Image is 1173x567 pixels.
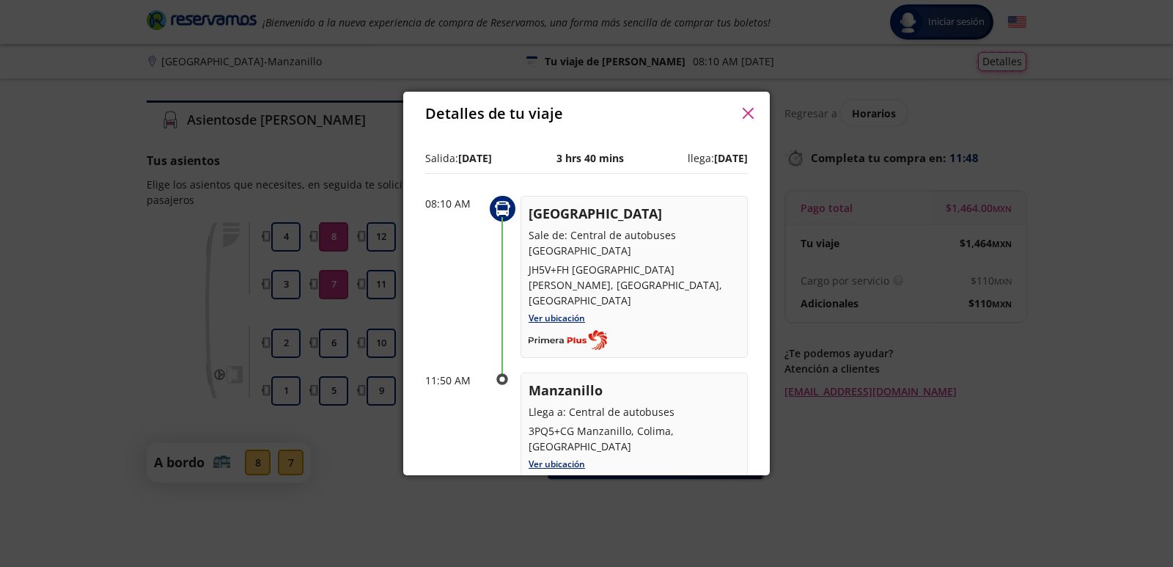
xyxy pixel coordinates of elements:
b: [DATE] [714,151,748,165]
p: Manzanillo [529,381,740,400]
a: Ver ubicación [529,312,585,324]
p: llega: [688,150,748,166]
b: [DATE] [458,151,492,165]
p: Salida: [425,150,492,166]
p: 3 hrs 40 mins [556,150,624,166]
p: Detalles de tu viaje [425,103,563,125]
a: Ver ubicación [529,458,585,470]
p: JH5V+FH [GEOGRAPHIC_DATA][PERSON_NAME], [GEOGRAPHIC_DATA], [GEOGRAPHIC_DATA] [529,262,740,308]
p: 08:10 AM [425,196,484,211]
p: Sale de: Central de autobuses [GEOGRAPHIC_DATA] [529,227,740,258]
img: Completo_color__1_.png [529,330,607,351]
p: Llega a: Central de autobuses [529,404,740,420]
p: [GEOGRAPHIC_DATA] [529,204,740,224]
p: 11:50 AM [425,373,484,388]
p: 3PQ5+CG Manzanillo, Colima, [GEOGRAPHIC_DATA] [529,423,740,454]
